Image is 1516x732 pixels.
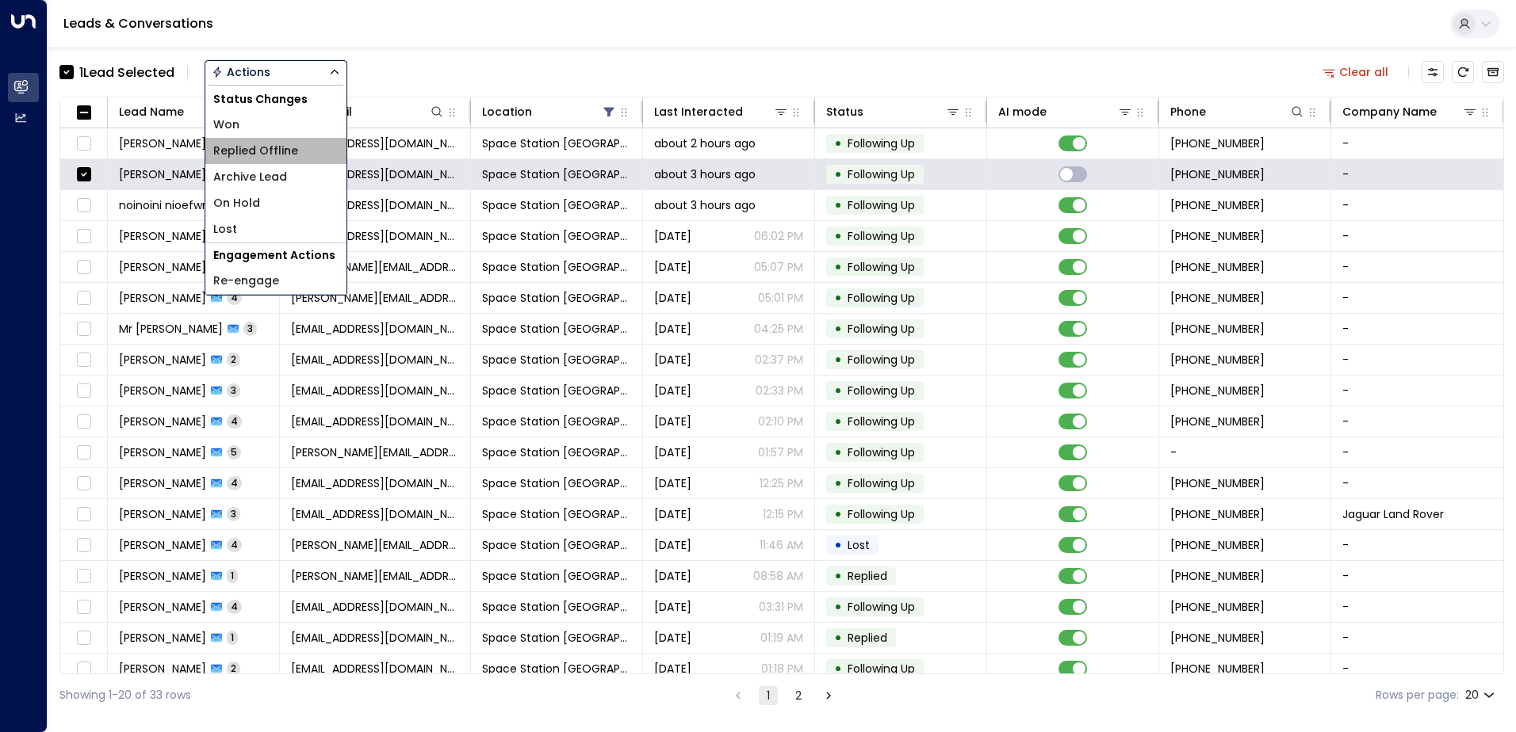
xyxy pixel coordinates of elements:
[291,568,459,584] span: reiss.gough@yahoo.com
[1331,159,1503,189] td: -
[654,102,789,121] div: Last Interacted
[79,63,174,82] div: 1 Lead Selected
[753,568,803,584] p: 08:58 AM
[119,321,223,337] span: Mr s middleton
[758,414,803,429] p: 02:10 PM
[758,444,803,460] p: 01:57 PM
[1170,506,1265,522] span: +447890424248
[819,686,838,705] button: Go to next page
[291,259,459,275] span: robert.abell.1997.16@gmail.com
[74,474,94,494] span: Toggle select row
[119,506,206,522] span: ant smith
[213,273,279,289] span: Re-engage
[291,475,459,491] span: omkanekar2016@gmail.com
[1331,314,1503,344] td: -
[119,661,206,677] span: Oreste Aghdassi
[754,228,803,244] p: 06:02 PM
[1376,687,1459,703] label: Rows per page:
[74,196,94,215] span: Toggle select row
[834,315,842,342] div: •
[848,321,915,337] span: Following Up
[654,290,691,306] span: Yesterday
[848,383,915,398] span: Following Up
[848,599,915,615] span: Following Up
[834,254,842,280] div: •
[119,352,206,368] span: Inderjeet Nagra
[848,661,915,677] span: Following Up
[213,221,237,238] span: Lost
[834,284,842,311] div: •
[848,568,887,584] span: Replied
[482,475,631,491] span: Space Station Solihull
[998,102,1047,121] div: AI mode
[1342,102,1478,121] div: Company Name
[1170,383,1265,398] span: +447508809661
[1331,221,1503,251] td: -
[482,444,631,460] span: Space Station Solihull
[760,630,803,646] p: 01:19 AM
[654,414,691,429] span: Yesterday
[74,103,94,123] span: Toggle select all
[1331,252,1503,282] td: -
[291,444,459,460] span: dan.priest@hotmail.co.uk
[1159,437,1331,467] td: -
[119,102,254,121] div: Lead Name
[758,290,803,306] p: 05:01 PM
[482,135,631,151] span: Space Station Solihull
[291,166,459,182] span: katieandrichardclark@gmail.com
[1342,102,1437,121] div: Company Name
[1331,530,1503,560] td: -
[291,321,459,337] span: stumiddleton44@gmail.com
[227,661,240,675] span: 2
[243,322,257,335] span: 3
[74,597,94,617] span: Toggle select row
[1170,661,1265,677] span: +447966205918
[654,383,691,398] span: Yesterday
[227,538,242,551] span: 4
[119,228,206,244] span: Adam Hatton
[834,501,842,528] div: •
[59,687,191,703] div: Showing 1-20 of 33 rows
[291,135,459,151] span: Maryjane221@outlook.com
[789,686,808,705] button: Go to page 2
[654,321,691,337] span: Yesterday
[1331,592,1503,622] td: -
[1170,259,1265,275] span: +447710642104
[760,537,803,553] p: 11:46 AM
[760,475,803,491] p: 12:25 PM
[1170,537,1265,553] span: +447707125975
[291,414,459,429] span: mohammsd7adil5@gmail.com
[212,65,270,79] div: Actions
[74,257,94,277] span: Toggle select row
[1170,568,1265,584] span: +447498914926
[1170,166,1265,182] span: +447534290705
[74,134,94,154] span: Toggle select row
[848,259,915,275] span: Following Up
[1170,102,1305,121] div: Phone
[482,630,631,646] span: Space Station Solihull
[1342,506,1444,522] span: Jaguar Land Rover
[834,346,842,373] div: •
[654,506,691,522] span: Yesterday
[119,102,184,121] div: Lead Name
[761,661,803,677] p: 01:18 PM
[654,228,691,244] span: Yesterday
[291,102,445,121] div: Lead Email
[834,130,842,157] div: •
[291,630,459,646] span: kawtar.kh2006@gmail.com
[834,408,842,435] div: •
[119,290,206,306] span: Neil Davis
[205,60,347,84] div: Button group with a nested menu
[227,507,240,520] span: 3
[1170,135,1265,151] span: +4474237445421
[227,414,242,428] span: 4
[848,630,887,646] span: Replied
[119,135,234,151] span: Mary Jane
[834,470,842,497] div: •
[1170,321,1265,337] span: +447710460108
[763,506,803,522] p: 12:15 PM
[74,381,94,401] span: Toggle select row
[754,259,803,275] p: 05:07 PM
[1331,128,1503,158] td: -
[1170,197,1265,213] span: +447948372098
